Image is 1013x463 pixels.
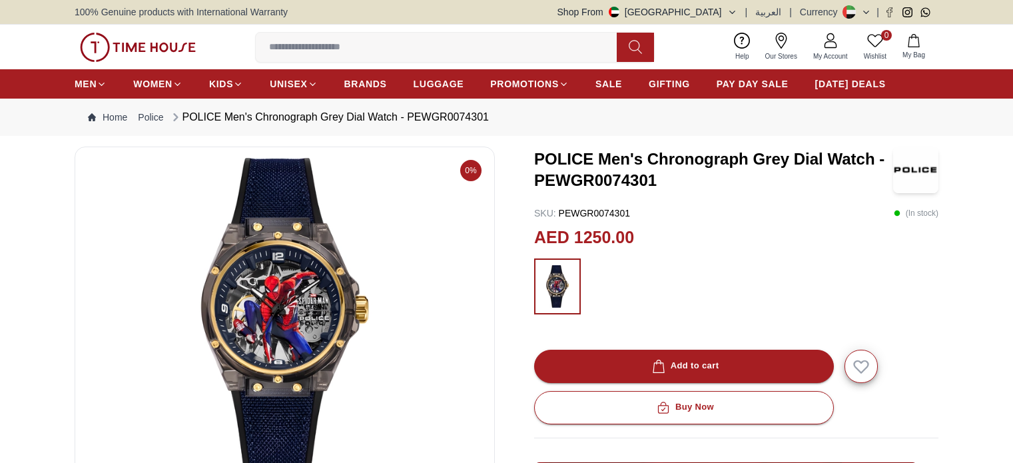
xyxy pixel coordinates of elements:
[727,30,757,64] a: Help
[757,30,805,64] a: Our Stores
[649,77,690,91] span: GIFTING
[138,111,163,124] a: Police
[270,77,307,91] span: UNISEX
[534,149,893,191] h3: POLICE Men's Chronograph Grey Dial Watch - PEWGR0074301
[534,207,630,220] p: PEWGR0074301
[755,5,781,19] button: العربية
[344,77,387,91] span: BRANDS
[717,77,789,91] span: PAY DAY SALE
[876,5,879,19] span: |
[609,7,619,17] img: United Arab Emirates
[88,111,127,124] a: Home
[490,72,569,96] a: PROMOTIONS
[815,72,886,96] a: [DATE] DEALS
[808,51,853,61] span: My Account
[209,77,233,91] span: KIDS
[344,72,387,96] a: BRANDS
[920,7,930,17] a: Whatsapp
[75,99,938,136] nav: Breadcrumb
[654,400,714,415] div: Buy Now
[858,51,892,61] span: Wishlist
[745,5,748,19] span: |
[595,77,622,91] span: SALE
[815,77,886,91] span: [DATE] DEALS
[884,7,894,17] a: Facebook
[75,77,97,91] span: MEN
[209,72,243,96] a: KIDS
[894,207,938,220] p: ( In stock )
[534,208,556,219] span: SKU :
[534,350,834,383] button: Add to cart
[902,7,912,17] a: Instagram
[595,72,622,96] a: SALE
[893,147,938,193] img: POLICE Men's Chronograph Grey Dial Watch - PEWGR0074301
[894,31,933,63] button: My Bag
[897,50,930,60] span: My Bag
[649,358,719,374] div: Add to cart
[490,77,559,91] span: PROMOTIONS
[75,72,107,96] a: MEN
[460,160,482,181] span: 0%
[881,30,892,41] span: 0
[80,33,196,62] img: ...
[133,77,172,91] span: WOMEN
[856,30,894,64] a: 0Wishlist
[270,72,317,96] a: UNISEX
[169,109,489,125] div: POLICE Men's Chronograph Grey Dial Watch - PEWGR0074301
[789,5,792,19] span: |
[649,72,690,96] a: GIFTING
[557,5,737,19] button: Shop From[GEOGRAPHIC_DATA]
[800,5,843,19] div: Currency
[414,77,464,91] span: LUGGAGE
[534,391,834,424] button: Buy Now
[534,225,634,250] h2: AED 1250.00
[133,72,182,96] a: WOMEN
[760,51,803,61] span: Our Stores
[75,5,288,19] span: 100% Genuine products with International Warranty
[717,72,789,96] a: PAY DAY SALE
[541,265,574,308] img: ...
[414,72,464,96] a: LUGGAGE
[730,51,755,61] span: Help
